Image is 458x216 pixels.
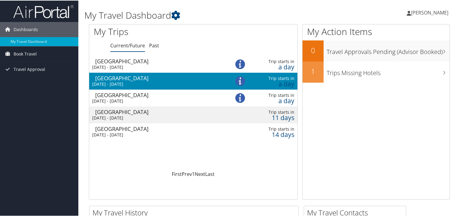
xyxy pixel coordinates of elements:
[253,58,294,64] div: Trip starts in
[253,97,294,103] div: a day
[94,25,206,37] h1: My Trips
[92,115,221,120] div: [DATE] - [DATE]
[84,8,331,21] h1: My Travel Dashboard
[182,170,192,177] a: Prev
[14,21,38,37] span: Dashboards
[253,114,294,120] div: 11 days
[110,42,145,48] a: Current/Future
[95,125,224,131] div: [GEOGRAPHIC_DATA]
[14,46,37,61] span: Book Travel
[253,92,294,97] div: Trip starts in
[235,59,245,68] img: alert-flat-solid-info.png
[253,131,294,137] div: 14 days
[303,61,450,82] a: 1Trips Missing Hotels
[303,66,324,76] h2: 1
[95,58,224,63] div: [GEOGRAPHIC_DATA]
[95,92,224,97] div: [GEOGRAPHIC_DATA]
[92,64,221,69] div: [DATE] - [DATE]
[192,170,195,177] a: 1
[253,64,294,69] div: a day
[411,9,448,15] span: [PERSON_NAME]
[253,126,294,131] div: Trip starts in
[303,45,324,55] h2: 0
[92,132,221,137] div: [DATE] - [DATE]
[92,98,221,103] div: [DATE] - [DATE]
[407,3,454,21] a: [PERSON_NAME]
[95,109,224,114] div: [GEOGRAPHIC_DATA]
[235,93,245,102] img: alert-flat-solid-info.png
[13,4,74,18] img: airportal-logo.png
[172,170,182,177] a: First
[253,109,294,114] div: Trip starts in
[14,61,45,76] span: Travel Approval
[95,75,224,80] div: [GEOGRAPHIC_DATA]
[149,42,159,48] a: Past
[195,170,205,177] a: Next
[235,76,245,85] img: alert-flat-solid-info.png
[327,65,450,77] h3: Trips Missing Hotels
[92,81,221,86] div: [DATE] - [DATE]
[303,40,450,61] a: 0Travel Approvals Pending (Advisor Booked)
[303,25,450,37] h1: My Action Items
[205,170,215,177] a: Last
[253,75,294,81] div: Trip starts in
[327,44,450,56] h3: Travel Approvals Pending (Advisor Booked)
[253,81,294,86] div: a day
